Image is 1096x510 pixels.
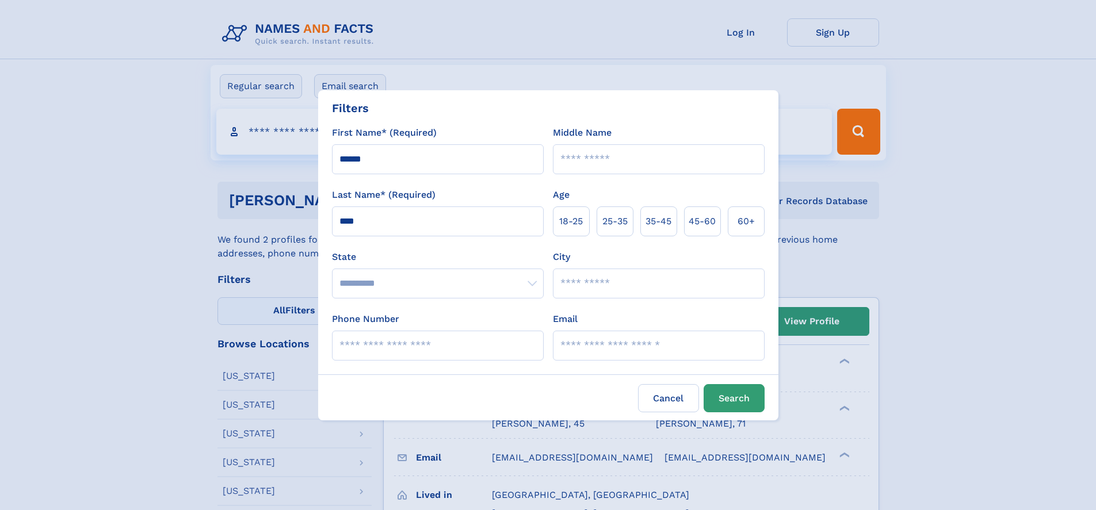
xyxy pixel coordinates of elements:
span: 25‑35 [602,214,628,228]
span: 45‑60 [689,214,716,228]
label: First Name* (Required) [332,126,437,140]
label: Phone Number [332,312,399,326]
button: Search [704,384,765,412]
label: Middle Name [553,126,612,140]
label: State [332,250,544,264]
div: Filters [332,99,369,117]
label: Email [553,312,578,326]
span: 35‑45 [646,214,671,228]
span: 60+ [738,214,755,228]
label: City [553,250,570,264]
label: Age [553,188,570,202]
span: 18‑25 [559,214,583,228]
label: Cancel [638,384,699,412]
label: Last Name* (Required) [332,188,436,202]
